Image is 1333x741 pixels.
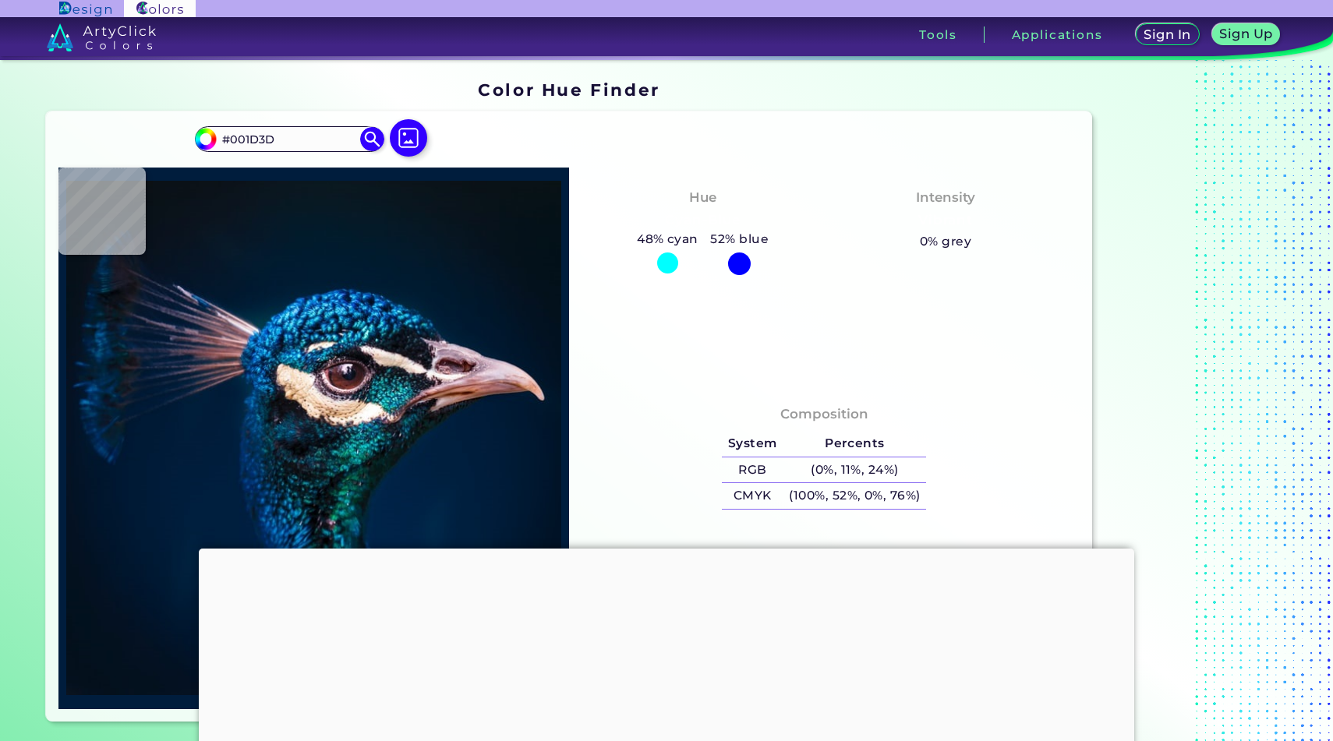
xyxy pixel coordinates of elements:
img: ArtyClick Design logo [59,2,111,16]
h3: Tools [919,29,957,41]
h4: Composition [780,403,868,425]
h5: Sign Up [1222,28,1270,40]
h3: Applications [1012,29,1103,41]
img: icon picture [390,119,427,157]
h3: Vibrant [912,211,980,230]
h1: Color Hue Finder [478,78,659,101]
h5: CMYK [722,483,783,509]
h5: (0%, 11%, 24%) [783,457,927,483]
h3: Cyan-Blue [659,211,747,230]
h5: 48% cyan [631,229,704,249]
input: type color.. [217,129,362,150]
a: Sign Up [1215,25,1277,45]
h5: 0% grey [920,231,971,252]
iframe: Advertisement [1098,75,1293,728]
h5: Sign In [1146,29,1189,41]
img: img_pavlin.jpg [66,175,561,701]
h5: (100%, 52%, 0%, 76%) [783,483,927,509]
h5: RGB [722,457,783,483]
h4: Intensity [916,186,975,209]
a: Sign In [1138,25,1196,45]
h5: Percents [783,431,927,457]
img: logo_artyclick_colors_white.svg [47,23,157,51]
h4: Hue [689,186,716,209]
h5: System [722,431,783,457]
img: icon search [360,127,384,150]
h5: 52% blue [705,229,775,249]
